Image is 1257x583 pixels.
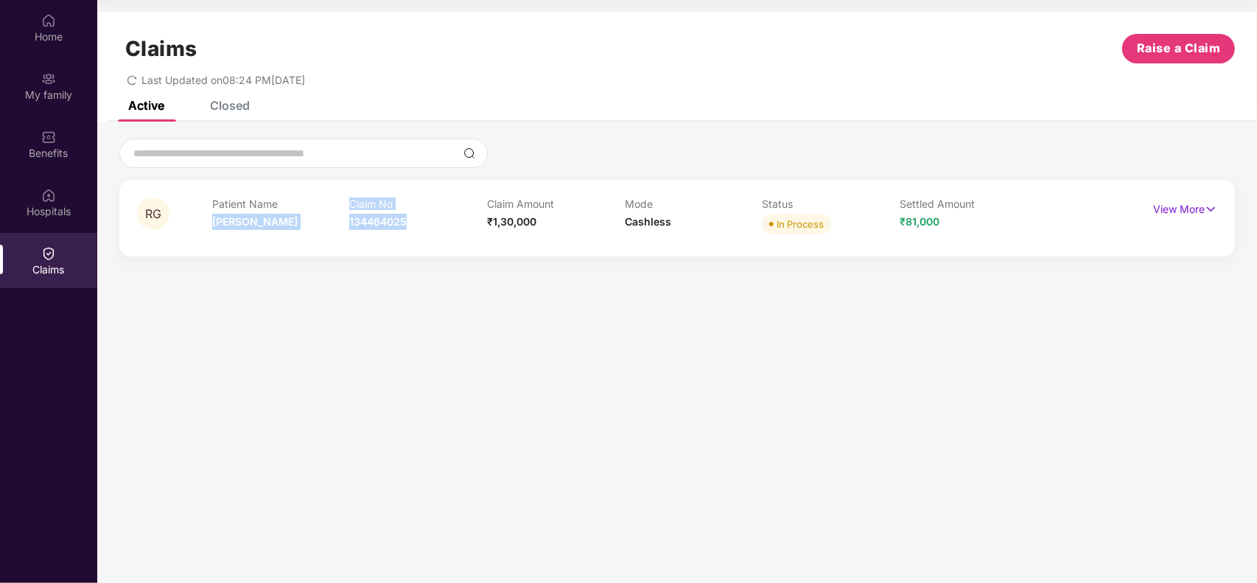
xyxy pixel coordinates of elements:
[212,215,298,228] span: [PERSON_NAME]
[463,147,475,159] img: svg+xml;base64,PHN2ZyBpZD0iU2VhcmNoLTMyeDMyIiB4bWxucz0iaHR0cDovL3d3dy53My5vcmcvMjAwMC9zdmciIHdpZH...
[212,198,350,210] p: Patient Name
[145,208,161,220] span: RG
[1153,198,1217,217] p: View More
[41,71,56,86] img: svg+xml;base64,PHN2ZyB3aWR0aD0iMjAiIGhlaWdodD0iMjAiIHZpZXdCb3g9IjAgMCAyMCAyMCIgZmlsbD0ibm9uZSIgeG...
[487,215,536,228] span: ₹1,30,000
[125,36,197,61] h1: Claims
[349,198,487,210] p: Claim No
[41,13,56,28] img: svg+xml;base64,PHN2ZyBpZD0iSG9tZSIgeG1sbnM9Imh0dHA6Ly93d3cudzMub3JnLzIwMDAvc3ZnIiB3aWR0aD0iMjAiIG...
[625,215,671,228] span: Cashless
[127,74,137,86] span: redo
[349,215,407,228] span: 134464025
[141,74,305,86] span: Last Updated on 08:24 PM[DATE]
[210,98,250,113] div: Closed
[900,198,1037,210] p: Settled Amount
[1122,34,1235,63] button: Raise a Claim
[41,188,56,203] img: svg+xml;base64,PHN2ZyBpZD0iSG9zcGl0YWxzIiB4bWxucz0iaHR0cDovL3d3dy53My5vcmcvMjAwMC9zdmciIHdpZHRoPS...
[625,198,763,210] p: Mode
[900,215,939,228] span: ₹81,000
[762,198,900,210] p: Status
[41,130,56,144] img: svg+xml;base64,PHN2ZyBpZD0iQmVuZWZpdHMiIHhtbG5zPSJodHRwOi8vd3d3LnczLm9yZy8yMDAwL3N2ZyIgd2lkdGg9Ij...
[1137,39,1221,57] span: Raise a Claim
[1205,201,1217,217] img: svg+xml;base64,PHN2ZyB4bWxucz0iaHR0cDovL3d3dy53My5vcmcvMjAwMC9zdmciIHdpZHRoPSIxNyIgaGVpZ2h0PSIxNy...
[41,246,56,261] img: svg+xml;base64,PHN2ZyBpZD0iQ2xhaW0iIHhtbG5zPSJodHRwOi8vd3d3LnczLm9yZy8yMDAwL3N2ZyIgd2lkdGg9IjIwIi...
[487,198,625,210] p: Claim Amount
[128,98,164,113] div: Active
[777,217,824,231] div: In Process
